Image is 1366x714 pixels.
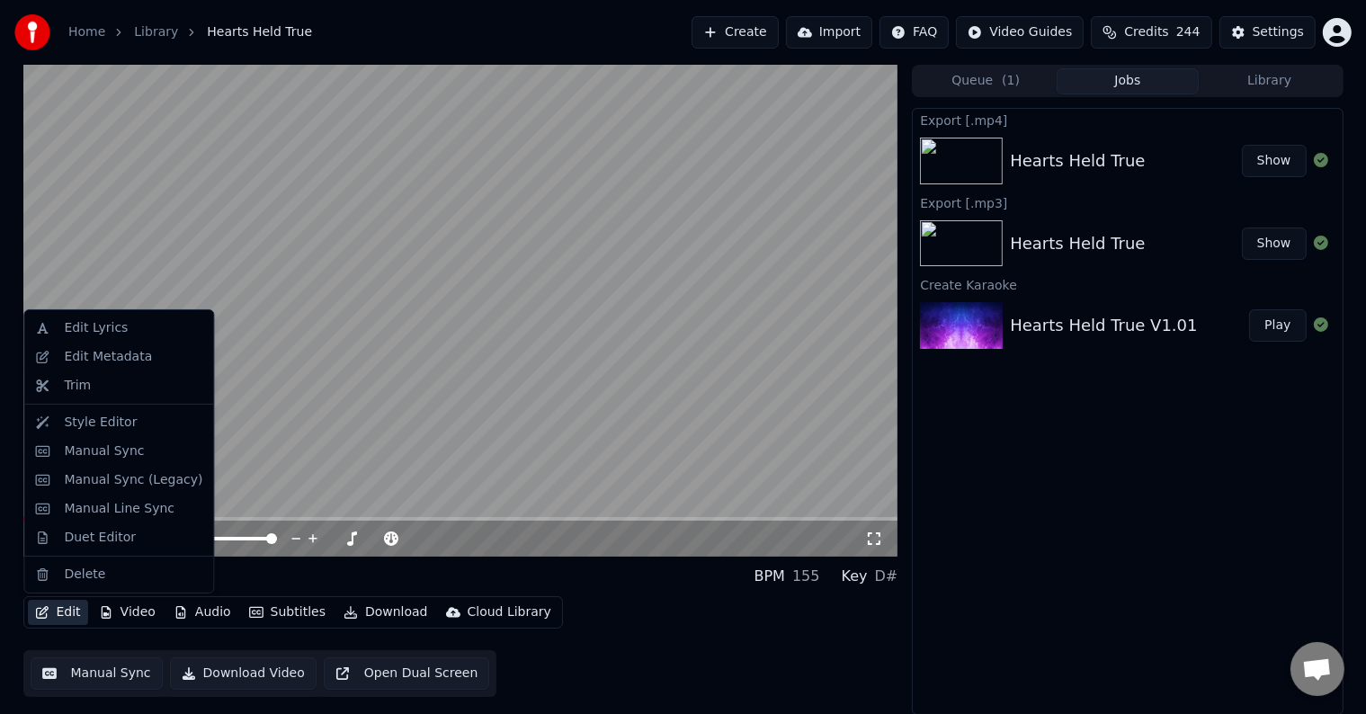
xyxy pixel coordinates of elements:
[28,600,88,625] button: Edit
[1057,68,1199,94] button: Jobs
[754,566,785,587] div: BPM
[31,657,163,690] button: Manual Sync
[1199,68,1341,94] button: Library
[1290,642,1344,696] div: Open chat
[915,68,1057,94] button: Queue
[913,273,1342,295] div: Create Karaoke
[64,500,174,518] div: Manual Line Sync
[1242,145,1307,177] button: Show
[956,16,1084,49] button: Video Guides
[134,23,178,41] a: Library
[1219,16,1316,49] button: Settings
[64,529,136,547] div: Duet Editor
[692,16,779,49] button: Create
[1249,309,1306,342] button: Play
[842,566,868,587] div: Key
[879,16,949,49] button: FAQ
[792,566,820,587] div: 155
[64,471,202,489] div: Manual Sync (Legacy)
[1010,313,1197,338] div: Hearts Held True V1.01
[64,566,105,584] div: Delete
[1253,23,1304,41] div: Settings
[166,600,238,625] button: Audio
[1010,231,1145,256] div: Hearts Held True
[64,442,144,460] div: Manual Sync
[1176,23,1201,41] span: 244
[1124,23,1168,41] span: Credits
[64,319,128,337] div: Edit Lyrics
[1242,228,1307,260] button: Show
[64,377,91,395] div: Trim
[913,109,1342,130] div: Export [.mp4]
[468,603,551,621] div: Cloud Library
[68,23,312,41] nav: breadcrumb
[64,348,152,366] div: Edit Metadata
[207,23,312,41] span: Hearts Held True
[68,23,105,41] a: Home
[92,600,163,625] button: Video
[913,192,1342,213] div: Export [.mp3]
[64,414,137,432] div: Style Editor
[14,14,50,50] img: youka
[1091,16,1211,49] button: Credits244
[1010,148,1145,174] div: Hearts Held True
[1002,72,1020,90] span: ( 1 )
[170,657,317,690] button: Download Video
[786,16,872,49] button: Import
[242,600,333,625] button: Subtitles
[875,566,898,587] div: D#
[324,657,490,690] button: Open Dual Screen
[336,600,435,625] button: Download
